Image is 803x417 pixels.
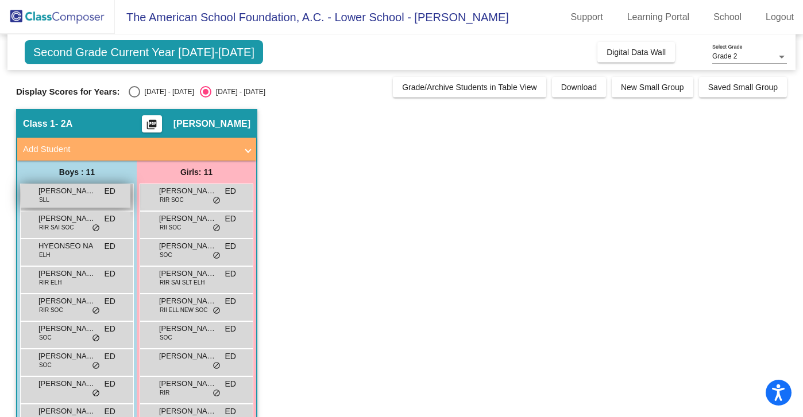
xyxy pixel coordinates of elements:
[213,224,221,233] span: do_not_disturb_alt
[621,83,684,92] span: New Small Group
[225,350,236,363] span: ED
[211,87,265,97] div: [DATE] - [DATE]
[92,306,100,315] span: do_not_disturb_alt
[105,323,115,335] span: ED
[23,143,237,156] mat-panel-title: Add Student
[213,361,221,371] span: do_not_disturb_alt
[160,196,184,204] span: RIR SOC
[225,185,236,197] span: ED
[92,224,100,233] span: do_not_disturb_alt
[160,388,169,397] span: RIR
[699,77,787,98] button: Saved Small Group
[160,251,172,259] span: SOC
[39,251,50,259] span: ELH
[561,83,597,92] span: Download
[92,389,100,398] span: do_not_disturb_alt
[38,378,96,389] span: [PERSON_NAME]
[39,333,52,342] span: SOC
[562,8,612,26] a: Support
[105,350,115,363] span: ED
[225,378,236,390] span: ED
[17,138,256,161] mat-expansion-panel-header: Add Student
[145,119,159,135] mat-icon: picture_as_pdf
[225,323,236,335] span: ED
[105,185,115,197] span: ED
[140,87,194,97] div: [DATE] - [DATE]
[160,223,181,232] span: RII SOC
[393,77,546,98] button: Grade/Archive Students in Table View
[92,361,100,371] span: do_not_disturb_alt
[159,213,217,224] span: [PERSON_NAME]
[38,268,96,279] span: [PERSON_NAME]
[213,306,221,315] span: do_not_disturb_alt
[552,77,606,98] button: Download
[160,278,205,287] span: RIR SAI SLT ELH
[17,161,137,184] div: Boys : 11
[159,295,217,307] span: [PERSON_NAME]
[708,83,778,92] span: Saved Small Group
[402,83,537,92] span: Grade/Archive Students in Table View
[225,295,236,307] span: ED
[612,77,693,98] button: New Small Group
[159,406,217,417] span: [PERSON_NAME]
[55,118,72,130] span: - 2A
[23,118,55,130] span: Class 1
[115,8,509,26] span: The American School Foundation, A.C. - Lower School - [PERSON_NAME]
[225,268,236,280] span: ED
[137,161,256,184] div: Girls: 11
[597,42,675,63] button: Digital Data Wall
[38,350,96,362] span: [PERSON_NAME]
[225,240,236,252] span: ED
[38,240,96,252] span: HYEONSEO NA
[213,389,221,398] span: do_not_disturb_alt
[159,268,217,279] span: [PERSON_NAME] [PERSON_NAME]
[16,87,120,97] span: Display Scores for Years:
[38,295,96,307] span: [PERSON_NAME]
[39,223,74,232] span: RIR SAI SOC
[142,115,162,132] button: Print Students Details
[38,185,96,197] span: [PERSON_NAME]
[39,196,49,204] span: SLL
[105,378,115,390] span: ED
[25,40,263,64] span: Second Grade Current Year [DATE]-[DATE]
[159,240,217,252] span: [PERSON_NAME]
[159,350,217,362] span: [PERSON_NAME]
[225,213,236,225] span: ED
[105,240,115,252] span: ED
[704,8,751,26] a: School
[105,213,115,225] span: ED
[712,52,737,60] span: Grade 2
[160,333,172,342] span: SOC
[92,334,100,343] span: do_not_disturb_alt
[39,278,61,287] span: RIR ELH
[39,361,52,369] span: SOC
[213,251,221,260] span: do_not_disturb_alt
[213,196,221,205] span: do_not_disturb_alt
[159,185,217,197] span: [PERSON_NAME]
[618,8,699,26] a: Learning Portal
[39,306,63,314] span: RIR SOC
[159,323,217,334] span: [PERSON_NAME]
[173,118,250,130] span: [PERSON_NAME]
[129,86,265,98] mat-radio-group: Select an option
[38,323,96,334] span: [PERSON_NAME]
[756,8,803,26] a: Logout
[38,406,96,417] span: [PERSON_NAME]
[105,268,115,280] span: ED
[159,378,217,389] span: [PERSON_NAME]
[38,213,96,224] span: [PERSON_NAME]
[160,306,208,314] span: RII ELL NEW SOC
[105,295,115,307] span: ED
[607,48,666,57] span: Digital Data Wall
